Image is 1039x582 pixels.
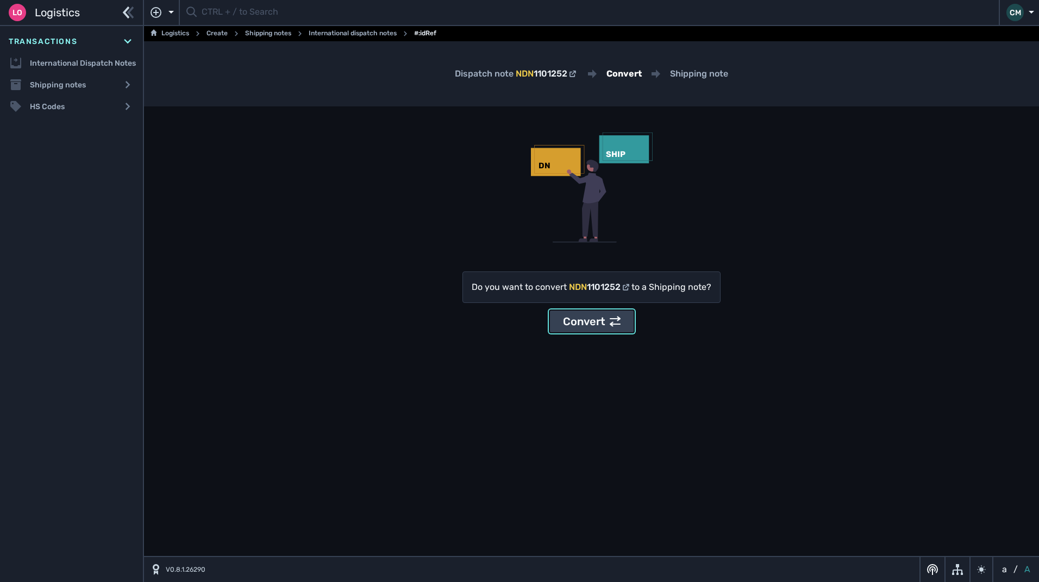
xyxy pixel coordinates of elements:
a: Logistics [151,27,189,40]
input: CTRL + / to Search [202,2,992,23]
text: DN [538,161,550,170]
div: Do you want to convert to a Shipping note? [472,281,711,294]
div: Lo [9,4,26,21]
span: V0.8.1.26290 [166,565,205,574]
div: CM [1006,4,1024,21]
span: NDN [516,68,534,79]
a: Create [206,27,228,40]
button: Convert [549,309,635,333]
span: 1101252 [534,68,567,79]
button: A [1022,563,1032,576]
text: SHIP [606,149,625,159]
span: #:idRef [414,27,436,40]
a: NDN1101252 [567,281,631,294]
h2: Convert [606,67,642,80]
a: NDN1101252 [516,67,578,80]
div: Convert [563,313,621,330]
div: Dispatch note [455,67,578,80]
span: NDN [569,282,587,292]
div: Shipping note [670,67,728,80]
span: / [1013,563,1018,576]
span: 1101252 [587,282,621,292]
span: Transactions [9,36,77,47]
a: Shipping notes [245,27,291,40]
a: International dispatch notes [309,27,397,40]
button: a [1000,563,1009,576]
span: Logistics [35,4,80,21]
